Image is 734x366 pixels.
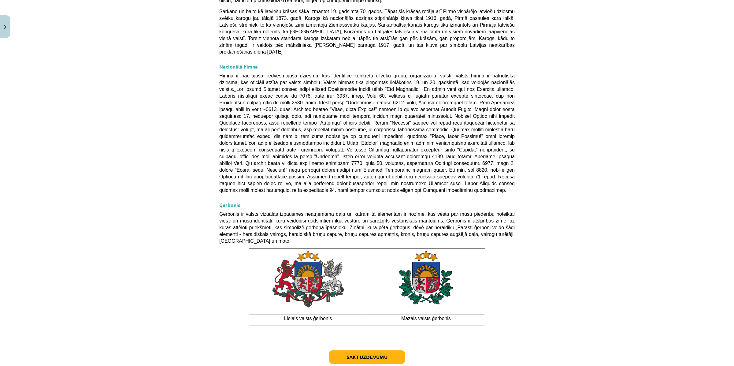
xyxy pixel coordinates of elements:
[271,248,346,309] img: A colorful emblem with lions and a shield Description automatically generated
[284,316,332,321] span: Lielais valsts ģerbonis
[219,202,240,208] strong: Ģerbonis
[219,9,515,54] span: Sarkano un balto kā latviešu krāsas sāka izmantot 19. gadsimta 70. gados. Tāpat šīs krāsas rotāja...
[388,248,464,310] img: Latvijas valsts ģerbonis
[219,211,515,244] span: Ģerbonis ir valsts vizuālās izpausmes neatņemama daļa un katram tā elementam ir nozīme, kas vēsta...
[401,316,451,321] span: Mazais valsts ģerbonis
[219,63,258,70] strong: Nacionālā himna
[219,73,515,193] span: Himna ir pacilājoša, iedvesmojoša dziesma, kas identificē konkrētu cilvēku grupu, organizāciju, v...
[4,25,6,29] img: icon-close-lesson-0947bae3869378f0d4975bcd49f059093ad1ed9edebbc8119c70593378902aed.svg
[329,350,405,364] button: Sākt uzdevumu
